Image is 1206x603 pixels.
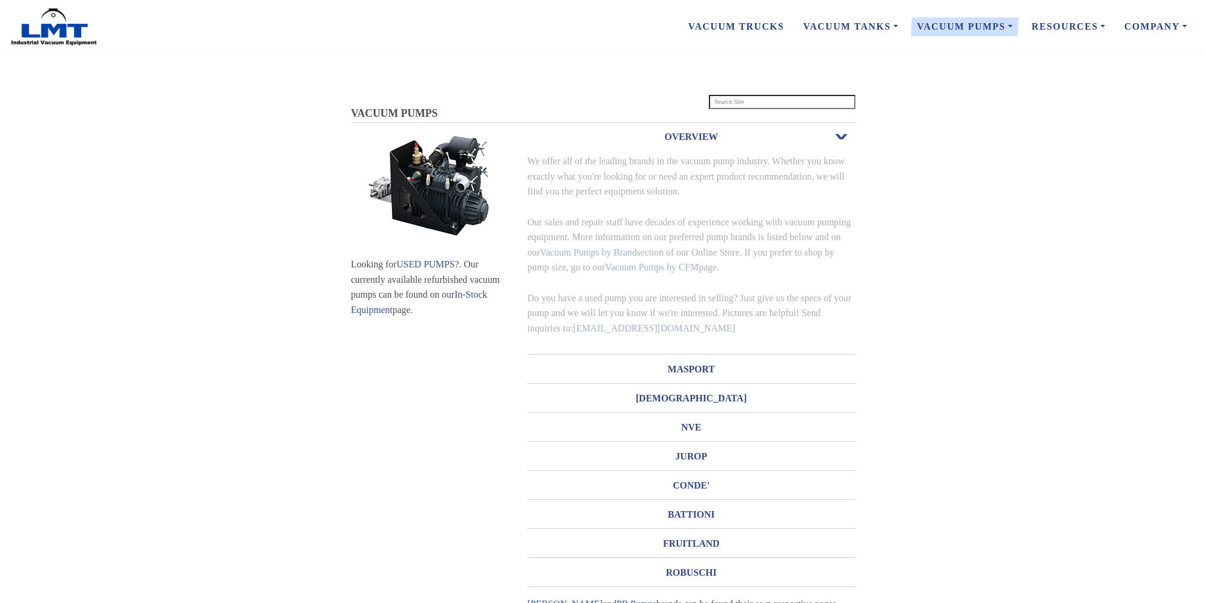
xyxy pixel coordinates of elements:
[527,360,855,379] h3: MASPORT
[527,384,855,412] a: [DEMOGRAPHIC_DATA]
[351,289,488,315] a: In-Stock Equipment
[573,323,736,333] a: [EMAIL_ADDRESS][DOMAIN_NAME]
[527,127,855,146] h3: OVERVIEW
[605,262,699,272] a: Vacuum Pumps by CFM
[527,123,855,151] a: OVERVIEWOpen or Close
[1022,14,1115,39] a: Resources
[527,447,855,466] h3: JUROP
[527,476,855,495] h3: CONDE'
[834,133,849,141] span: Open or Close
[527,563,855,582] h3: ROBUSCHI
[527,529,855,557] a: FRUITLAND
[527,471,855,499] a: CONDE'
[351,107,438,119] span: VACUUM PUMPS
[9,8,98,46] img: LMT
[709,95,855,109] input: Search Site
[527,442,855,470] a: JUROP
[527,389,855,408] h3: [DEMOGRAPHIC_DATA]
[527,154,855,351] div: We offer all of the leading brands in the vacuum pump industry. Whether you know exactly what you...
[527,500,855,528] a: BATTIONI
[527,413,855,441] a: NVE
[540,247,637,257] a: Vacuum Pumps by Brand
[679,14,794,39] a: Vacuum Trucks
[396,259,454,269] a: USED PUMPS
[794,14,908,39] a: Vacuum Tanks
[908,14,1022,39] a: Vacuum Pumps
[351,257,508,317] div: Looking for ?. Our currently available refurbished vacuum pumps can be found on our page.
[1115,14,1197,39] a: Company
[527,355,855,383] a: MASPORT
[527,418,855,437] h3: NVE
[527,559,855,586] a: ROBUSCHI
[527,505,855,524] h3: BATTIONI
[527,534,855,553] h3: FRUITLAND
[364,131,494,240] img: Stacks Image 9449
